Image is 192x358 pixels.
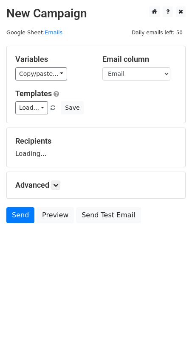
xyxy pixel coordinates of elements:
[15,89,52,98] a: Templates
[6,6,186,21] h2: New Campaign
[37,207,74,223] a: Preview
[102,55,177,64] h5: Email column
[15,55,90,64] h5: Variables
[129,28,186,37] span: Daily emails left: 50
[15,180,177,190] h5: Advanced
[15,136,177,146] h5: Recipients
[129,29,186,36] a: Daily emails left: 50
[76,207,141,223] a: Send Test Email
[45,29,62,36] a: Emails
[6,29,62,36] small: Google Sheet:
[15,101,48,114] a: Load...
[6,207,34,223] a: Send
[15,67,67,80] a: Copy/paste...
[61,101,83,114] button: Save
[15,136,177,158] div: Loading...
